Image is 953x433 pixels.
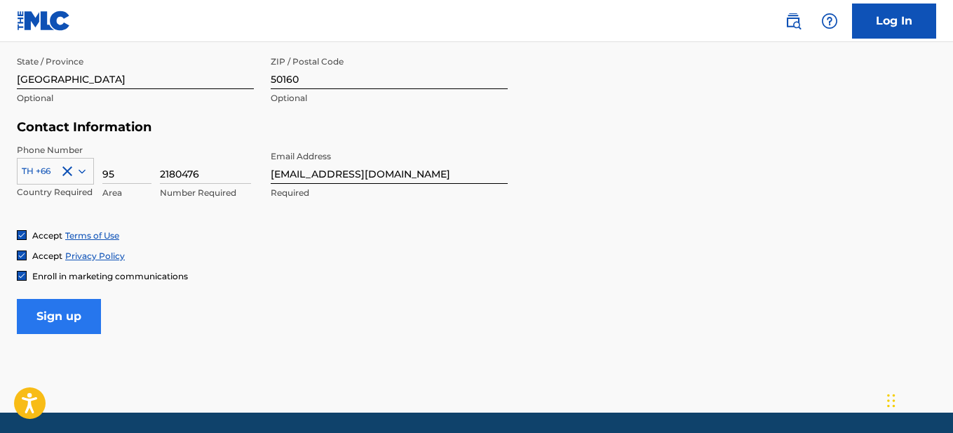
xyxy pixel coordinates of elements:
div: Help [816,7,844,35]
span: Accept [32,230,62,241]
img: search [785,13,802,29]
a: Log In [852,4,936,39]
a: Terms of Use [65,230,119,241]
img: checkbox [18,231,26,239]
input: Sign up [17,299,101,334]
iframe: Chat Widget [883,366,953,433]
p: Required [271,187,508,199]
div: ลาก [887,380,895,422]
img: checkbox [18,272,26,280]
img: help [821,13,838,29]
a: Public Search [779,7,807,35]
p: Optional [271,92,508,105]
div: วิดเจ็ตการแชท [883,366,953,433]
img: MLC Logo [17,11,71,31]
span: Enroll in marketing communications [32,271,188,281]
p: Country Required [17,186,94,199]
img: checkbox [18,251,26,260]
a: Privacy Policy [65,251,125,261]
p: Area [102,187,151,199]
p: Number Required [160,187,251,199]
p: Optional [17,92,254,105]
span: Accept [32,251,62,261]
h5: Contact Information [17,119,508,135]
